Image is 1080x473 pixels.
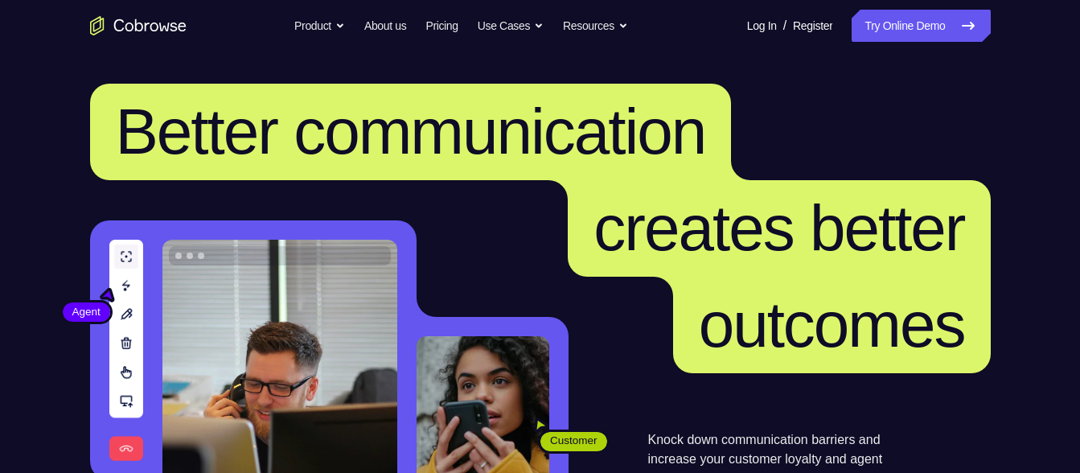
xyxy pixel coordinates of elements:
[425,10,458,42] a: Pricing
[478,10,544,42] button: Use Cases
[90,16,187,35] a: Go to the home page
[852,10,990,42] a: Try Online Demo
[563,10,628,42] button: Resources
[364,10,406,42] a: About us
[294,10,345,42] button: Product
[747,10,777,42] a: Log In
[699,289,965,360] span: outcomes
[116,96,706,167] span: Better communication
[793,10,832,42] a: Register
[593,192,964,264] span: creates better
[783,16,786,35] span: /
